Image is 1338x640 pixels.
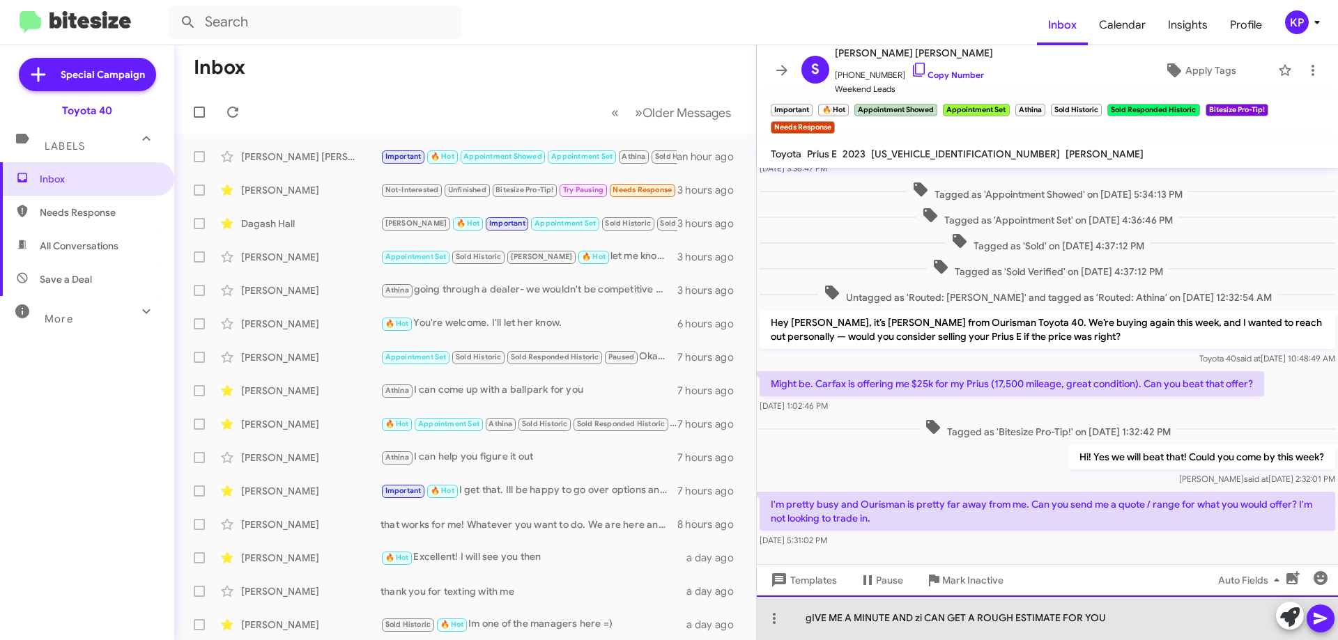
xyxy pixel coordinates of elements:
a: Inbox [1037,5,1088,45]
span: Athina [385,386,409,395]
div: 7 hours ago [677,451,745,465]
span: Important [385,486,422,495]
div: gIVE ME A MINUTE AND zi CAN GET A ROUGH ESTIMATE FOR YOU [757,595,1338,640]
span: Special Campaign [61,68,145,81]
span: More [45,313,73,325]
span: [DATE] 3:36:47 PM [760,163,827,173]
span: Profile [1219,5,1273,45]
a: Insights [1157,5,1219,45]
span: Athina [385,286,409,295]
span: Pause [876,568,903,593]
small: Appointment Showed [854,104,937,116]
div: Ok, I will let you know. Thanks [380,182,677,198]
span: Apply Tags [1185,58,1236,83]
div: a day ago [686,618,745,632]
p: Hi! Yes we will beat that! Could you come by this week? [1068,444,1335,469]
span: Toyota [771,148,801,160]
span: Sold Historic [655,152,701,161]
div: going through a dealer- we wouldn't be competitive with your value sadly [380,282,677,298]
div: that works for me! Whatever you want to do. We are here and happy to help [380,517,677,531]
div: [PERSON_NAME] [241,417,380,431]
span: Bitesize Pro-Tip! [495,185,553,194]
span: 🔥 Hot [456,219,480,228]
span: Mark Inactive [942,568,1003,593]
div: an hour ago [677,150,745,164]
div: [PERSON_NAME] [241,384,380,398]
span: Save a Deal [40,272,92,286]
span: Auto Fields [1218,568,1285,593]
span: Tagged as 'Sold Verified' on [DATE] 4:37:12 PM [927,258,1169,279]
nav: Page navigation example [603,98,739,127]
a: Copy Number [911,70,984,80]
button: Previous [603,98,627,127]
div: Im one of the managers here =) [380,616,686,632]
div: 3 hours ago [677,217,745,231]
span: S [811,58,820,81]
div: 6 hours ago [677,317,745,331]
span: Tagged as 'Appointment Showed' on [DATE] 5:34:13 PM [907,181,1188,201]
div: [PERSON_NAME] [241,183,380,197]
span: Sold Historic [605,219,651,228]
span: Older Messages [643,105,731,120]
h1: Inbox [194,56,245,79]
span: 🔥 Hot [385,553,409,562]
div: You're welcome. I'll let her know. [380,315,677,331]
span: Tagged as 'Sold' on [DATE] 4:37:12 PM [946,233,1150,253]
div: [PERSON_NAME] [241,618,380,632]
span: Sold Historic [456,252,502,261]
span: Untagged as 'Routed: [PERSON_NAME]' and tagged as 'Routed: Athina' on [DATE] 12:32:54 AM [818,284,1277,304]
span: Templates [768,568,837,593]
div: Excellent! I will see you then [380,549,686,565]
div: [PERSON_NAME] [241,451,380,465]
span: Needs Response [613,185,672,194]
div: 7 hours ago [677,350,745,364]
span: [PERSON_NAME] [DATE] 2:32:01 PM [1179,474,1335,484]
span: 🔥 Hot [440,620,464,629]
div: Okay! Thanks, Deb [380,349,677,365]
span: Appointment Set [551,152,613,161]
span: Paused [608,352,634,361]
div: a day ago [686,584,745,598]
span: Important [385,152,422,161]
input: Search [169,6,461,39]
span: Appointment Set [385,252,447,261]
button: Pause [848,568,914,593]
div: I can help you figure it out [380,449,677,465]
span: Try Pausing [563,185,603,194]
div: 3 hours ago [677,283,745,297]
span: [US_VEHICLE_IDENTIFICATION_NUMBER] [871,148,1060,160]
div: I'm pretty busy and Ourisman is pretty far away from me. Can you send me a quote / range for what... [380,148,677,164]
span: 🔥 Hot [582,252,606,261]
button: Templates [757,568,848,593]
a: Calendar [1088,5,1157,45]
div: [PERSON_NAME] [241,551,380,565]
span: [PERSON_NAME] [PERSON_NAME] [835,45,993,61]
span: Sold Historic [385,620,431,629]
div: 3 hours ago [677,250,745,264]
small: Appointment Set [943,104,1009,116]
span: Labels [45,140,85,153]
span: Appointment Set [385,352,447,361]
p: Hey [PERSON_NAME], it’s [PERSON_NAME] from Ourisman Toyota 40. We’re buying again this week, and ... [760,310,1335,349]
span: 2023 [843,148,866,160]
span: 🔥 Hot [385,419,409,428]
span: Needs Response [40,205,158,219]
span: said at [1244,474,1268,484]
span: Tagged as 'Appointment Set' on [DATE] 4:36:46 PM [916,207,1178,227]
div: [PERSON_NAME] [241,350,380,364]
div: 3 hours ago [677,183,745,197]
div: [PERSON_NAME] [PERSON_NAME] [241,150,380,164]
p: I'm pretty busy and Ourisman is pretty far away from me. Can you send me a quote / range for what... [760,492,1335,531]
p: Might be. Carfax is offering me $25k for my Prius (17,500 mileage, great condition). Can you beat... [760,371,1264,396]
span: Not-Interested [385,185,439,194]
div: I can come up with a ballpark for you [380,382,677,398]
small: 🔥 Hot [818,104,848,116]
div: I get that. Ill be happy to go over options and see which way you want to go [380,483,677,499]
div: oh you do drive! Thats great. Yeah lets stick with a plug in then [380,416,677,432]
div: [PERSON_NAME] [241,517,380,531]
span: Prius E [807,148,837,160]
span: Sold Historic [456,352,502,361]
div: 7 hours ago [677,484,745,498]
